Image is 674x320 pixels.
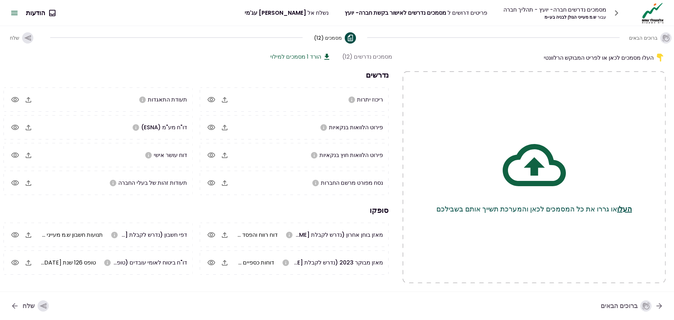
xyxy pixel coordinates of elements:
[320,124,328,131] svg: אנא העלו פרוט הלוואות מהבנקים
[217,231,278,239] span: דוח רווח והפסד 2024.pdf
[245,9,306,17] span: [PERSON_NAME] עג'מי
[270,52,331,61] button: הורד 1 מסמכים למילוי
[319,151,383,159] span: פירוט הלוואות חוץ בנקאיות
[345,9,446,17] span: מסמכים נדרשים לאישור בקשת חברה- יועץ
[245,8,329,17] div: נשלח אל
[601,300,652,312] div: ברוכים הבאים
[132,124,140,131] svg: אנא העלו דו"ח מע"מ (ESNA) משנת 2023 ועד היום
[20,4,61,22] button: הודעות
[631,27,670,49] button: ברוכים הבאים
[342,52,392,61] div: מסמכים נדרשים (12)
[4,27,39,49] button: שלח
[617,204,632,214] button: העלו
[321,179,383,187] span: נסח מפורט מרשם החברות
[141,123,187,131] span: דו"ח מע"מ (ESNA)
[139,96,146,104] svg: אנא העלו תעודת התאגדות של החברה
[348,96,356,104] svg: אנא העלו ריכוז יתרות עדכני בבנקים, בחברות אשראי חוץ בנקאיות ובחברות כרטיסי אשראי
[242,259,383,267] span: מאזן מבוקר 2023 (נדרש לקבלת [PERSON_NAME] ירוק)
[345,8,487,17] div: פריטים דרושים ל
[629,34,658,41] span: ברוכים הבאים
[148,96,187,104] span: תעודת התאגדות
[595,297,669,315] button: ברוכים הבאים
[503,5,606,14] div: מסמכים נדרשים חברה- יועץ - תהליך חברה
[145,151,152,159] svg: אנא הורידו את הטופס מלמעלה. יש למלא ולהחזיר חתום על ידי הבעלים
[32,259,96,267] span: טופס 126 שנת 2024.pdf
[597,14,606,20] span: עבור
[118,179,187,187] span: תעודות זהות של בעלי החברה
[436,204,632,214] p: או גררו את כל המסמכים לכאן והמערכת תשייך אותם בשבילכם
[314,34,342,41] span: מסמכים (12)
[282,259,290,267] svg: אנא העלו מאזן מבוקר לשנה 2023
[67,231,187,239] span: דפי חשבון (נדרש לקבלת [PERSON_NAME] ירוק)
[403,52,666,63] div: העלו מסמכים לכאן או לפריט המבוקש הרלוונטי
[111,231,118,239] svg: אנא העלו דפי חשבון ל3 חודשים האחרונים לכל החשבונות בנק
[357,96,383,104] span: ריכוז יתרות
[100,259,187,267] span: דו"ח ביטוח לאומי עובדים (טופס 102)
[503,14,606,20] div: ש.מ מעייני הגולן לבניה בע~מ
[329,123,383,131] span: פירוט הלוואות בנקאיות
[310,151,318,159] svg: אנא העלו פרוט הלוואות חוץ בנקאיות של החברה
[109,179,117,187] svg: אנא העלו צילום תעודת זהות של כל בעלי מניות החברה (לת.ז. ביומטרית יש להעלות 2 צדדים)
[218,259,274,267] span: דוחות כספיים 2023.pdf
[104,259,111,267] svg: אנא העלו טופס 102 משנת 2023 ועד היום
[5,297,54,315] button: שלח
[249,231,383,239] span: מאזן בוחן אחרון (נדרש לקבלת [PERSON_NAME] ירוק)
[10,34,19,41] span: שלח
[314,27,356,49] button: מסמכים (12)
[640,2,666,24] img: Logo
[285,231,293,239] svg: במידה ונערכת הנהלת חשבונות כפולה בלבד
[22,300,49,312] div: שלח
[154,151,187,159] span: דוח עושר אישי
[312,179,319,187] svg: אנא העלו נסח חברה מפורט כולל שעבודים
